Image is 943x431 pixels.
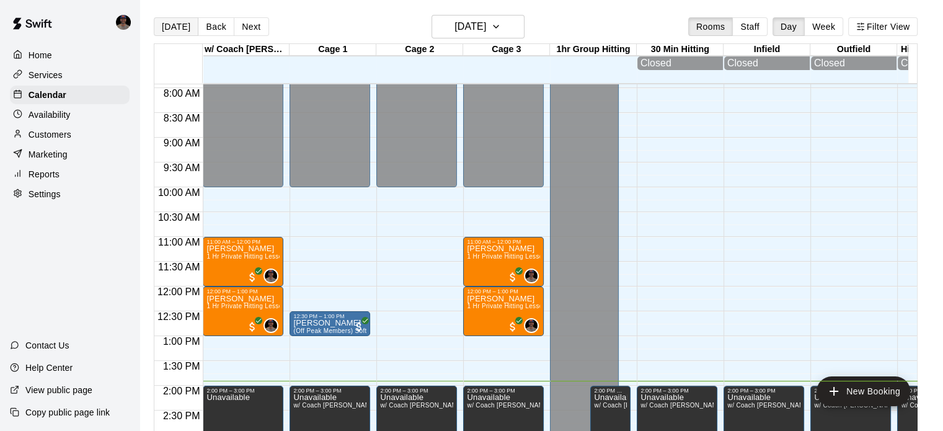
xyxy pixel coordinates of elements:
[463,237,544,287] div: 11:00 AM – 12:00 PM: Liliana Dettman
[206,388,280,394] div: 2:00 PM – 3:00 PM
[529,269,539,283] span: Allen Quinney
[161,113,203,123] span: 8:30 AM
[10,46,130,64] div: Home
[29,128,71,141] p: Customers
[160,361,203,371] span: 1:30 PM
[467,239,540,245] div: 11:00 AM – 12:00 PM
[727,58,807,69] div: Closed
[525,319,538,332] img: Allen Quinney
[507,271,519,283] span: All customers have paid
[268,269,278,283] span: Allen Quinney
[804,17,843,36] button: Week
[432,15,525,38] button: [DATE]
[727,388,800,394] div: 2:00 PM – 3:00 PM
[848,17,918,36] button: Filter View
[263,318,278,333] div: Allen Quinney
[724,44,810,56] div: Infield
[467,402,888,409] span: w/ Coach [PERSON_NAME], Outfield, Infield, 30 Min Hitting, 1hr Group Hitting, Cage 1, Highschool ...
[10,125,130,144] a: Customers
[10,86,130,104] a: Calendar
[160,336,203,347] span: 1:00 PM
[161,138,203,148] span: 9:00 AM
[10,105,130,124] a: Availability
[160,411,203,421] span: 2:30 PM
[25,406,110,419] p: Copy public page link
[154,311,203,322] span: 12:30 PM
[155,212,203,223] span: 10:30 AM
[10,66,130,84] a: Services
[203,237,283,287] div: 11:00 AM – 12:00 PM: Liliana Dettman
[467,253,669,260] span: 1 Hr Private Hitting Lesson Ages [DEMOGRAPHIC_DATA] And Older
[637,44,724,56] div: 30 Min Hitting
[154,287,203,297] span: 12:00 PM
[10,165,130,184] a: Reports
[732,17,768,36] button: Staff
[550,44,637,56] div: 1hr Group Hitting
[814,58,893,69] div: Closed
[525,270,538,282] img: Allen Quinney
[817,376,910,406] button: add
[290,311,370,336] div: 12:30 PM – 1:00 PM: Ashley Barbee
[161,88,203,99] span: 8:00 AM
[160,386,203,396] span: 2:00 PM
[524,269,539,283] div: Allen Quinney
[376,44,463,56] div: Cage 2
[25,339,69,352] p: Contact Us
[463,44,550,56] div: Cage 3
[25,384,92,396] p: View public page
[203,44,290,56] div: w/ Coach [PERSON_NAME]
[640,58,720,69] div: Closed
[293,327,445,334] span: (Off Peak Members) Softball Training Tunnel Rental
[206,253,409,260] span: 1 Hr Private Hitting Lesson Ages [DEMOGRAPHIC_DATA] And Older
[688,17,733,36] button: Rooms
[29,148,68,161] p: Marketing
[29,188,61,200] p: Settings
[810,44,897,56] div: Outfield
[263,269,278,283] div: Allen Quinney
[380,388,453,394] div: 2:00 PM – 3:00 PM
[467,288,540,295] div: 12:00 PM – 1:00 PM
[773,17,805,36] button: Day
[380,402,801,409] span: w/ Coach [PERSON_NAME], Outfield, Infield, 30 Min Hitting, 1hr Group Hitting, Cage 1, Highschool ...
[290,44,376,56] div: Cage 1
[507,321,519,333] span: All customers have paid
[206,288,280,295] div: 12:00 PM – 1:00 PM
[594,388,627,394] div: 2:00 PM – 3:00 PM
[155,262,203,272] span: 11:30 AM
[198,17,234,36] button: Back
[29,168,60,180] p: Reports
[293,388,366,394] div: 2:00 PM – 3:00 PM
[206,239,280,245] div: 11:00 AM – 12:00 PM
[265,319,277,332] img: Allen Quinney
[463,287,544,336] div: 12:00 PM – 1:00 PM: Jessa Barbee
[524,318,539,333] div: Allen Quinney
[25,362,73,374] p: Help Center
[268,318,278,333] span: Allen Quinney
[454,18,486,35] h6: [DATE]
[640,388,714,394] div: 2:00 PM – 3:00 PM
[29,69,63,81] p: Services
[10,185,130,203] a: Settings
[29,89,66,101] p: Calendar
[246,321,259,333] span: All customers have paid
[29,49,52,61] p: Home
[154,17,198,36] button: [DATE]
[29,109,71,121] p: Availability
[116,15,131,30] img: Allen Quinney
[265,270,277,282] img: Allen Quinney
[206,303,409,309] span: 1 Hr Private Hitting Lesson Ages [DEMOGRAPHIC_DATA] And Older
[293,313,366,319] div: 12:30 PM – 1:00 PM
[113,10,139,35] div: Allen Quinney
[353,321,365,333] span: All customers have paid
[203,287,283,336] div: 12:00 PM – 1:00 PM: Jessa Barbee
[293,402,714,409] span: w/ Coach [PERSON_NAME], Outfield, Infield, 30 Min Hitting, 1hr Group Hitting, Cage 1, Highschool ...
[155,237,203,247] span: 11:00 AM
[467,388,540,394] div: 2:00 PM – 3:00 PM
[155,187,203,198] span: 10:00 AM
[10,145,130,164] a: Marketing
